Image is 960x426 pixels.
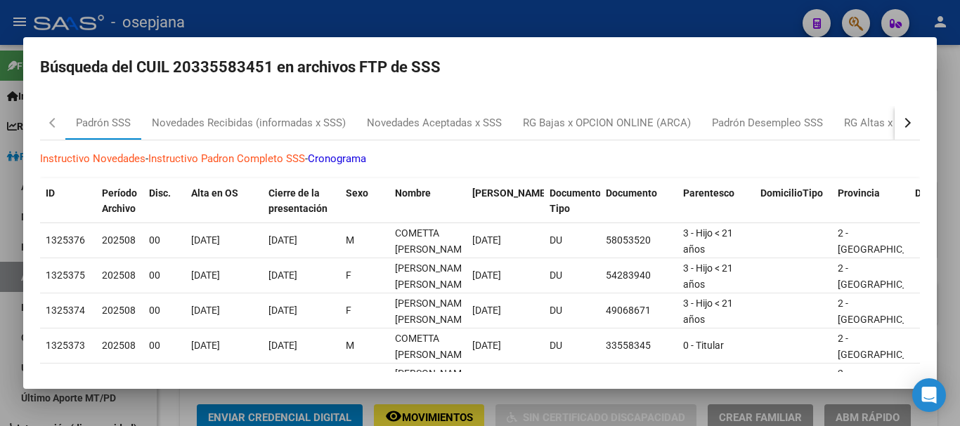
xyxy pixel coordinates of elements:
datatable-header-cell: DomicilioTipo [755,178,832,225]
datatable-header-cell: Parentesco [677,178,755,225]
span: 1325374 [46,305,85,316]
span: Provincia [838,187,880,199]
span: 2 - [GEOGRAPHIC_DATA] [838,368,933,395]
span: 1325375 [46,269,85,281]
span: [DATE] [268,305,297,316]
div: Open Intercom Messenger [912,378,946,412]
span: [DATE] [268,340,297,351]
span: Disc. [149,187,171,199]
a: Instructivo Padron Completo SSS [148,152,305,165]
h2: Búsqueda del CUIL 20335583451 en archivos FTP de SSS [40,54,920,81]
span: [DATE] [268,269,297,281]
span: Alta en OS [191,187,238,199]
span: COMETTA ISAIAS NAHUM [395,227,470,255]
a: Cronograma [308,152,366,165]
div: 58053520 [606,232,672,248]
span: COMETTA GUSTAVO FABIAN [395,333,470,360]
span: DomicilioTipo [760,187,823,199]
datatable-header-cell: Documento [600,178,677,225]
div: 33558345 [606,338,672,354]
span: F [346,269,351,281]
span: F [346,305,351,316]
span: [PERSON_NAME]. [472,187,551,199]
a: Instructivo Novedades [40,152,145,165]
span: [DATE] [472,234,501,246]
datatable-header-cell: Disc. [143,178,186,225]
span: COMETTA ANGELINA SOLEDAD [395,262,470,290]
span: 2 - [GEOGRAPHIC_DATA] [838,298,933,325]
span: 3 - Hijo < 21 años [683,298,733,325]
p: - - [40,151,920,167]
div: DU [550,232,595,248]
span: 202508 [102,305,136,316]
div: Padrón SSS [76,115,131,131]
div: 00 [149,267,180,284]
div: DU [550,338,595,354]
span: [DATE] [191,340,220,351]
datatable-header-cell: Provincia [832,178,909,225]
span: [DATE] [191,269,220,281]
span: Documento Tipo [550,187,601,215]
div: DU [550,267,595,284]
span: [DATE] [268,234,297,246]
span: [DATE] [191,305,220,316]
span: Parentesco [683,187,734,199]
span: Cierre de la presentación [268,187,327,215]
span: Sexo [346,187,368,199]
datatable-header-cell: Nombre [389,178,467,225]
div: 54283940 [606,267,672,284]
span: 3 - Hijo < 21 años [683,227,733,255]
div: Padrón Desempleo SSS [712,115,823,131]
datatable-header-cell: Fecha Nac. [467,178,544,225]
span: 2 - [GEOGRAPHIC_DATA] [838,333,933,360]
span: 1325373 [46,340,85,351]
span: 2 - [GEOGRAPHIC_DATA] [838,227,933,255]
div: Novedades Aceptadas x SSS [367,115,502,131]
span: 3 - Hijo < 21 años [683,262,733,290]
span: [DATE] [472,340,501,351]
span: Nombre [395,187,431,199]
datatable-header-cell: Cierre de la presentación [263,178,340,225]
div: DU [550,302,595,319]
span: ID [46,187,55,199]
span: MONTES YESICA SOLEDAD [395,368,470,395]
datatable-header-cell: Período Archivo [96,178,143,225]
div: 49068671 [606,302,672,319]
span: COMETTA SELENA ARIADNA [395,298,470,325]
span: M [346,340,354,351]
span: [DATE] [472,305,501,316]
span: 202508 [102,340,136,351]
div: 00 [149,232,180,248]
span: Documento [606,187,657,199]
div: RG Bajas x OPCION ONLINE (ARCA) [523,115,691,131]
span: Período Archivo [102,187,137,215]
datatable-header-cell: ID [40,178,96,225]
span: M [346,234,354,246]
div: Novedades Recibidas (informadas x SSS) [152,115,346,131]
span: [DATE] [472,269,501,281]
span: 1325376 [46,234,85,246]
datatable-header-cell: Documento Tipo [544,178,600,225]
span: 2 - [GEOGRAPHIC_DATA] [838,262,933,290]
span: 202508 [102,234,136,246]
div: 00 [149,302,180,319]
datatable-header-cell: Alta en OS [186,178,263,225]
datatable-header-cell: Sexo [340,178,389,225]
span: [DATE] [191,234,220,246]
div: 00 [149,338,180,354]
span: 202508 [102,269,136,281]
span: 0 - Titular [683,340,724,351]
